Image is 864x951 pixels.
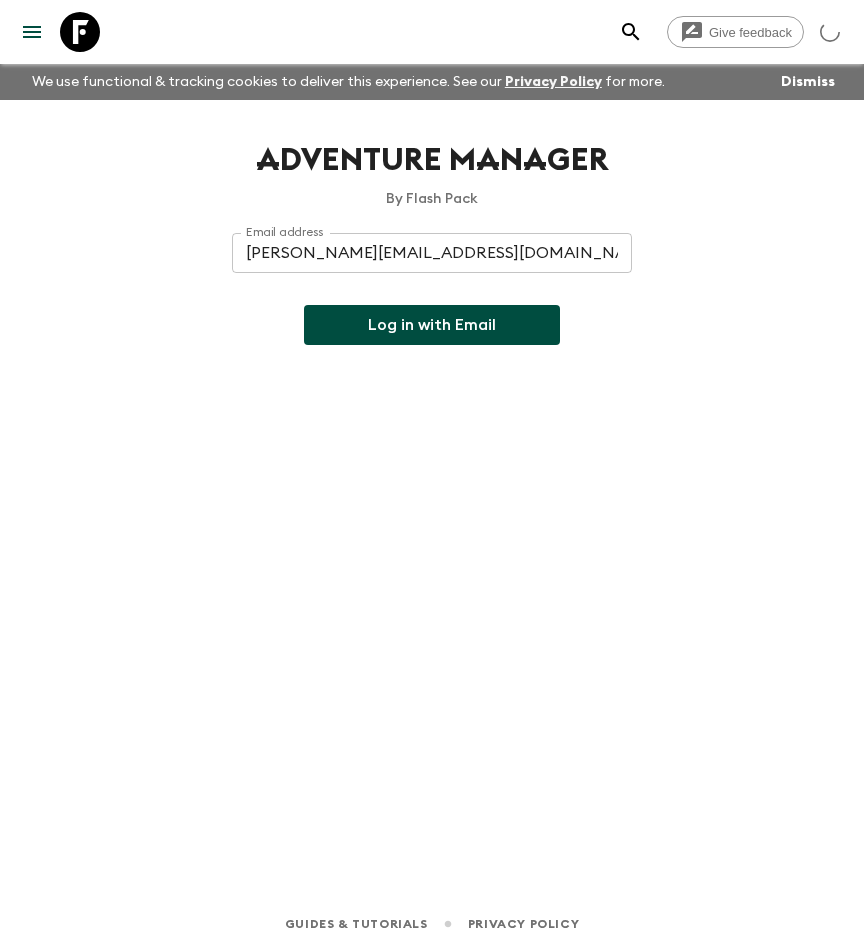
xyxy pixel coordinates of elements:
a: Privacy Policy [505,75,602,89]
label: Email address [246,224,323,241]
h1: Adventure Manager [232,140,632,181]
button: Log in with Email [304,305,560,345]
p: We use functional & tracking cookies to deliver this experience. See our for more. [24,64,673,100]
a: Give feedback [667,16,804,48]
button: search adventures [611,12,651,52]
p: By Flash Pack [232,189,632,209]
a: Guides & Tutorials [285,913,428,935]
button: Dismiss [776,68,840,96]
span: Give feedback [698,25,803,40]
a: Privacy Policy [468,913,579,935]
button: menu [12,12,52,52]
